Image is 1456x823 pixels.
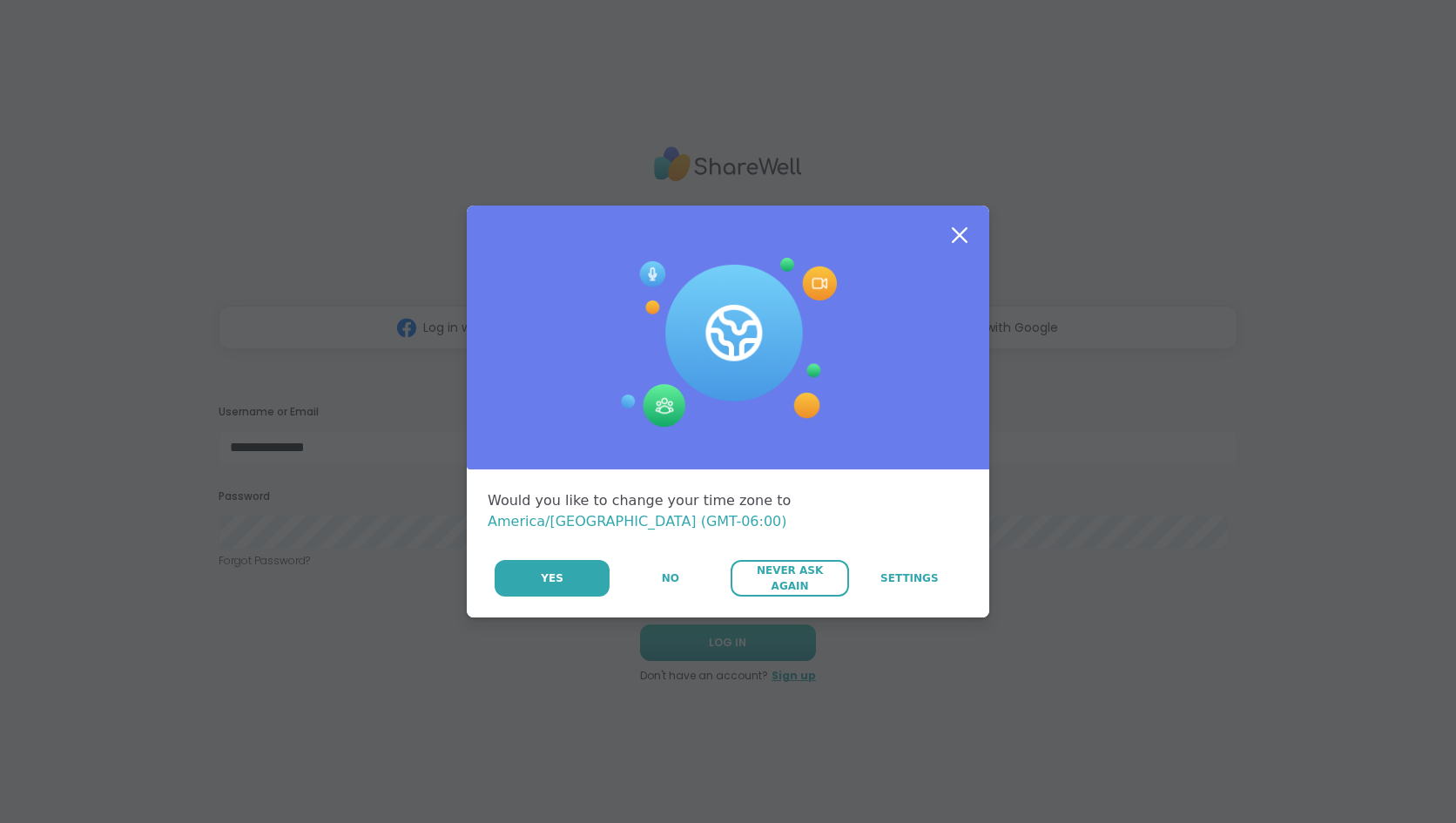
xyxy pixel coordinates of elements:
span: No [662,570,679,586]
span: America/[GEOGRAPHIC_DATA] (GMT-06:00) [488,513,787,530]
div: Would you like to change your time zone to [488,490,968,532]
span: Yes [541,570,563,586]
button: Never Ask Again [731,560,848,597]
span: Settings [880,570,939,586]
span: Never Ask Again [739,563,839,594]
button: No [611,560,729,597]
button: Yes [495,560,610,597]
img: Session Experience [619,258,837,428]
a: Settings [851,560,968,597]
